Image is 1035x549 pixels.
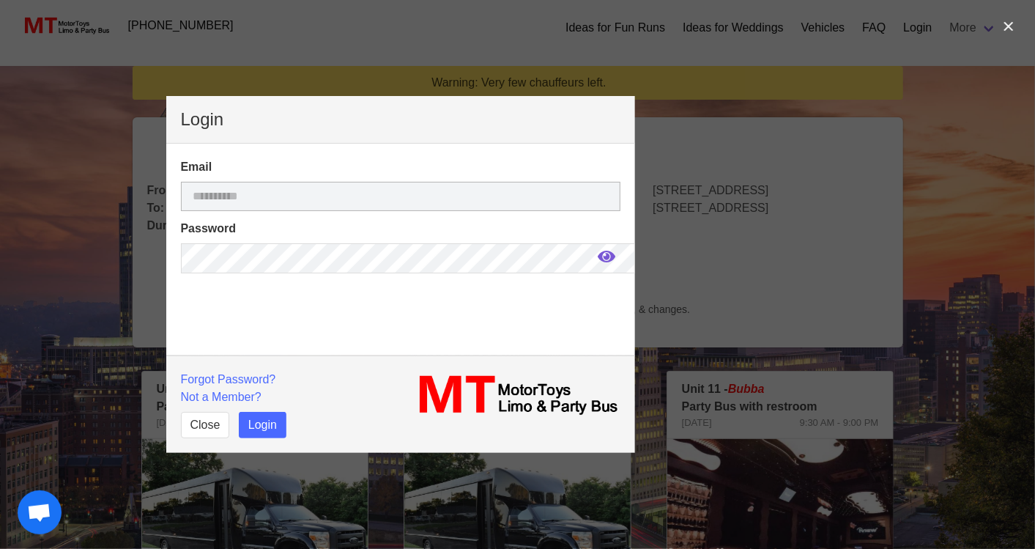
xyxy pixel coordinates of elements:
[181,220,620,237] label: Password
[239,412,286,438] button: Login
[181,412,230,438] button: Close
[181,373,276,386] a: Forgot Password?
[181,158,620,176] label: Email
[181,391,261,403] a: Not a Member?
[181,111,620,128] p: Login
[18,490,62,534] div: Open chat
[409,371,620,419] img: MT_logo_name.png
